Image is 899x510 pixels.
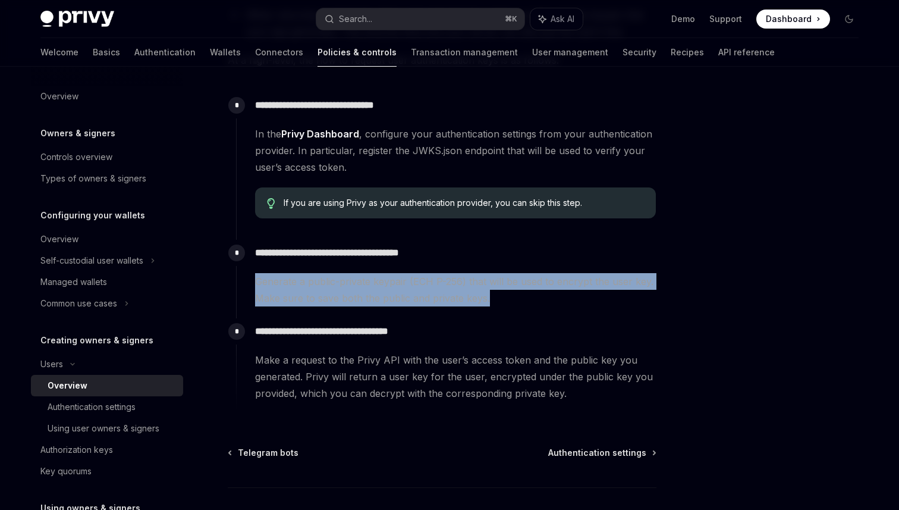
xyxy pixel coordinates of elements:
a: Basics [93,38,120,67]
a: Overview [31,86,183,107]
a: Controls overview [31,146,183,168]
a: Telegram bots [229,447,298,459]
a: Connectors [255,38,303,67]
a: Support [709,13,742,25]
div: Key quorums [40,464,92,478]
a: Authentication settings [548,447,655,459]
a: Authentication settings [31,396,183,418]
div: Users [40,357,63,371]
a: Policies & controls [318,38,397,67]
span: If you are using Privy as your authentication provider, you can skip this step. [284,197,645,209]
div: Types of owners & signers [40,171,146,186]
a: Authentication [134,38,196,67]
div: Overview [40,89,78,104]
a: Overview [31,375,183,396]
div: Managed wallets [40,275,107,289]
a: Dashboard [756,10,830,29]
a: Security [623,38,656,67]
span: ⌘ K [505,14,517,24]
h5: Owners & signers [40,126,115,140]
button: Toggle dark mode [840,10,859,29]
a: Using user owners & signers [31,418,183,439]
div: Authentication settings [48,400,136,414]
div: Overview [48,378,87,393]
span: Ask AI [551,13,574,25]
a: API reference [718,38,775,67]
a: Key quorums [31,461,183,482]
a: Transaction management [411,38,518,67]
a: Authorization keys [31,439,183,461]
span: Telegram bots [238,447,298,459]
a: User management [532,38,608,67]
a: Demo [671,13,695,25]
span: In the , configure your authentication settings from your authentication provider. In particular,... [255,126,656,176]
a: Managed wallets [31,271,183,293]
div: Controls overview [40,150,112,164]
span: Make a request to the Privy API with the user’s access token and the public key you generated. Pr... [255,352,656,402]
svg: Tip [267,198,275,209]
button: Ask AI [530,8,583,30]
a: Overview [31,229,183,250]
div: Search... [339,12,372,26]
div: Common use cases [40,296,117,311]
h5: Creating owners & signers [40,333,153,348]
span: Dashboard [766,13,812,25]
a: Privy Dashboard [281,128,359,140]
h5: Configuring your wallets [40,208,145,223]
a: Types of owners & signers [31,168,183,189]
a: Welcome [40,38,78,67]
div: Self-custodial user wallets [40,254,143,268]
span: Generate a public-private keypair (ECH P-256) that will be used to encrypt the user key. Make sur... [255,273,656,306]
div: Overview [40,232,78,246]
div: Authorization keys [40,443,113,457]
a: Wallets [210,38,241,67]
img: dark logo [40,11,114,27]
a: Recipes [671,38,704,67]
div: Using user owners & signers [48,421,159,436]
button: Search...⌘K [316,8,524,30]
span: Authentication settings [548,447,646,459]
